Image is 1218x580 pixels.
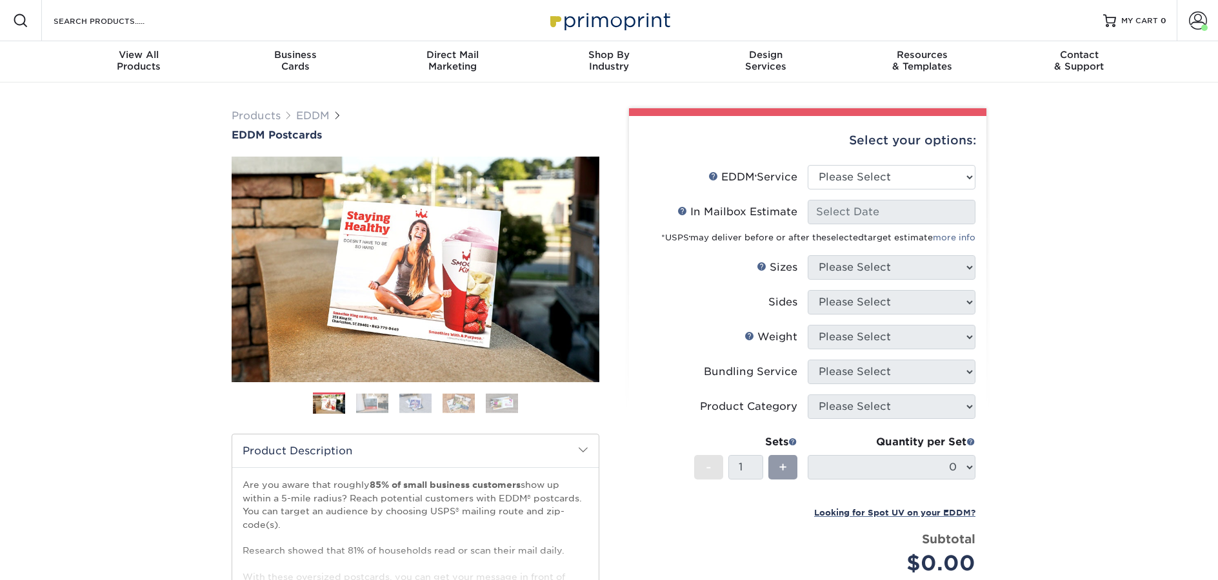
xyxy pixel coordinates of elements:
div: Bundling Service [704,364,797,380]
a: BusinessCards [217,41,374,82]
img: EDDM 04 [443,393,475,413]
span: + [779,458,787,477]
a: View AllProducts [61,41,217,82]
div: Products [61,49,217,72]
a: DesignServices [687,41,844,82]
a: EDDM Postcards [232,129,599,141]
div: Quantity per Set [808,434,975,450]
span: Design [687,49,844,61]
span: - [706,458,712,477]
span: Business [217,49,374,61]
div: Services [687,49,844,72]
input: SEARCH PRODUCTS..... [52,13,178,28]
div: Industry [531,49,688,72]
img: EDDM 01 [313,393,345,416]
span: MY CART [1121,15,1158,26]
span: View All [61,49,217,61]
div: Sizes [757,260,797,275]
div: $0.00 [817,548,975,579]
a: more info [933,233,975,242]
span: selected [826,233,864,242]
strong: Subtotal [922,532,975,546]
span: Contact [1001,49,1157,61]
span: Direct Mail [374,49,531,61]
h2: Product Description [232,434,599,467]
a: Looking for Spot UV on your EDDM? [814,506,975,518]
img: EDDM Postcards 01 [232,142,599,396]
input: Select Date [808,200,975,224]
img: EDDM 03 [399,393,432,413]
div: EDDM Service [708,169,797,185]
div: Weight [744,329,797,345]
div: Sets [694,434,797,450]
a: Products [232,110,281,122]
img: Primoprint [544,6,674,34]
a: EDDM [296,110,330,122]
div: Sides [768,295,797,310]
a: Direct MailMarketing [374,41,531,82]
sup: ® [755,174,757,179]
div: Select your options: [639,116,976,165]
div: & Templates [844,49,1001,72]
strong: 85% of small business customers [370,479,521,490]
span: Resources [844,49,1001,61]
a: Shop ByIndustry [531,41,688,82]
img: EDDM 02 [356,393,388,413]
small: Looking for Spot UV on your EDDM? [814,508,975,517]
a: Contact& Support [1001,41,1157,82]
span: Shop By [531,49,688,61]
span: 0 [1161,16,1166,25]
div: & Support [1001,49,1157,72]
sup: ® [689,235,690,239]
small: *USPS may deliver before or after the target estimate [661,233,975,242]
img: EDDM 05 [486,393,518,413]
div: In Mailbox Estimate [677,204,797,220]
a: Resources& Templates [844,41,1001,82]
div: Cards [217,49,374,72]
div: Product Category [700,399,797,414]
span: EDDM Postcards [232,129,322,141]
div: Marketing [374,49,531,72]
